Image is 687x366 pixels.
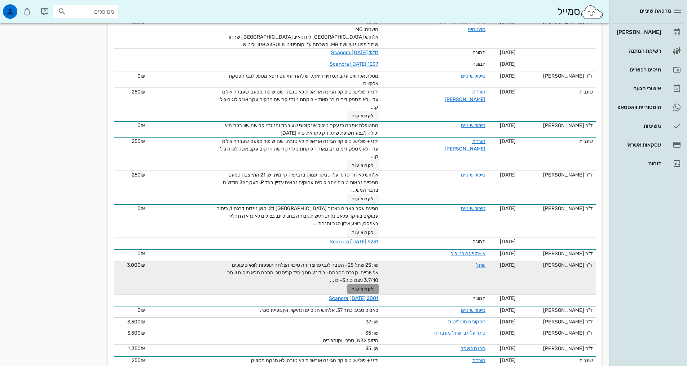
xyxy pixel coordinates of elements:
[137,250,145,257] span: 0₪
[615,29,661,35] div: [PERSON_NAME]
[615,67,661,73] div: תיקים רפואיים
[500,122,516,128] span: [DATE]
[521,171,593,179] div: ד"ר [PERSON_NAME]
[461,345,485,352] a: מבנה לשתל
[500,172,516,178] span: [DATE]
[500,73,516,79] span: [DATE]
[521,138,593,145] div: שיננית
[229,73,379,87] span: נוטלת אלקוויס עקב תסחיף ריאתי. יש להתייעץ עם רופא מטפל לגבי הפסקת אלקוויס
[612,80,684,97] a: אישורי הגעה
[137,73,145,79] span: 0₪
[615,104,661,110] div: היסטוריית וואטסאפ
[615,86,661,91] div: אישורי הגעה
[612,42,684,60] a: רשימת המתנה
[347,194,379,204] button: לקרוא עוד
[461,205,485,212] a: טיפול שיניים
[521,205,593,212] div: ד"ר [PERSON_NAME]
[220,138,378,160] span: ידני + פוליש. טופיקל הגיינה אוראלית לא טובה, ישנו שיפור מפעם שעברה אולם עדיין לא מספק דימום רב מא...
[365,345,379,352] span: שן: 35
[615,123,661,129] div: משימות
[445,89,485,103] a: הורדת [PERSON_NAME]
[500,19,516,25] span: [DATE]
[227,262,378,283] span: שן: 25 שתל 25- הסבר לגבי פרוצדורה סיכוי הצלחה תופעות לוואי סיבוכים אפשריים. קבלת הסכמה- לידו*2 חת...
[347,227,379,238] button: לקרוא עוד
[612,117,684,135] a: משימות
[137,122,145,128] span: 0₪
[521,88,593,96] div: שיננית
[227,19,379,48] span: שן: 15 משטח: MO אלחוש [GEOGRAPHIC_DATA] לידוקאין, [GEOGRAPHIC_DATA] שחזור שבור מפוג'י ועששת MB, ה...
[500,262,516,268] span: [DATE]
[352,113,374,118] span: לקרוא עוד
[500,250,516,257] span: [DATE]
[461,172,485,178] a: טיפול שיניים
[612,99,684,116] a: היסטוריית וואטסאפ
[225,122,379,136] span: המטופלת אמרה כי עקב טיפול אונקולוגי שעוברת והנוגדי קרישה שצורכת היא יכולה לבצע חשיפת שתל רק לקראת...
[472,295,486,301] span: תמונה
[434,330,485,336] a: כתר על גבי שתל מעבדתי
[500,319,516,325] span: [DATE]
[521,250,593,257] div: ד"ר [PERSON_NAME]
[612,136,684,153] a: עסקאות אשראי
[612,23,684,41] a: [PERSON_NAME]
[347,160,379,170] button: לקרוא עוד
[521,329,593,337] div: ד"ר [PERSON_NAME]
[216,205,379,227] span: הגיעה עקב כאבים באזור [GEOGRAPHIC_DATA] 21. השן ניידות דרגה 1, כיסים עמוקים בעיקר פלאטינלית, רגיש...
[132,357,145,363] span: 250₪
[612,61,684,78] a: תיקים רפואיים
[330,61,379,67] a: Scanora [DATE] 1207
[521,261,593,269] div: ד"ר [PERSON_NAME]
[220,89,378,110] span: ידני + פוליש. טופיקל הגיינה אוראלית לא טובה, ישנו שיפור מפעם שעברה אולם עדיין לא מספק דימום רב מא...
[500,357,516,363] span: [DATE]
[132,138,145,144] span: 250₪
[472,239,486,245] span: תמונה
[21,6,26,10] span: תג
[500,138,516,144] span: [DATE]
[352,163,374,168] span: לקרוא עוד
[451,250,486,257] a: אי-הופעה לטיפול
[615,161,661,166] div: דוחות
[521,357,593,364] div: שיננית
[521,122,593,129] div: ד"ר [PERSON_NAME]
[500,345,516,352] span: [DATE]
[500,89,516,95] span: [DATE]
[500,330,516,336] span: [DATE]
[640,8,671,14] span: מרפאת שיניים
[352,196,374,201] span: לקרוא עוד
[127,330,145,336] span: 3,500₪
[137,205,145,212] span: 0₪
[347,111,379,121] button: לקרוא עוד
[132,89,145,95] span: 250₪
[500,307,516,313] span: [DATE]
[331,49,379,56] a: Scanora [DATE] 1211
[366,319,379,325] span: שן: 37
[521,345,593,352] div: ד"ר [PERSON_NAME]
[132,19,145,25] span: 630₪
[128,345,145,352] span: 1,350₪
[476,262,485,268] a: שתל
[329,295,379,301] a: Scanora [DATE] 2001
[500,295,516,301] span: [DATE]
[500,239,516,245] span: [DATE]
[352,230,374,235] span: לקרוא עוד
[352,287,374,292] span: לקרוא עוד
[500,205,516,212] span: [DATE]
[557,4,604,19] div: סמייל
[461,73,485,79] a: טיפול שיניים
[127,262,145,268] span: 3,000₪
[472,49,486,56] span: תמונה
[347,284,379,294] button: לקרוא עוד
[521,306,593,314] div: ד"ר [PERSON_NAME]
[321,330,379,344] span: שן: 35 חיזוק N32. טפלון וקומפוזיט.
[580,5,604,19] img: SmileCloud logo
[137,307,145,313] span: 0₪
[521,72,593,80] div: ד"ר [PERSON_NAME]
[260,307,379,313] span: כאבים סביב כתר 37. אלחוש חניכיים ונהיקוי. אין בעיית סגר.
[127,319,145,325] span: 3,500₪
[612,155,684,172] a: דוחות
[448,319,485,325] a: זירקוניה מונוליטית
[132,172,145,178] span: 250₪
[461,307,485,313] a: טיפול שיניים
[472,61,486,67] span: תמונה
[521,318,593,326] div: ד"ר [PERSON_NAME]
[461,122,485,128] a: טיפול שיניים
